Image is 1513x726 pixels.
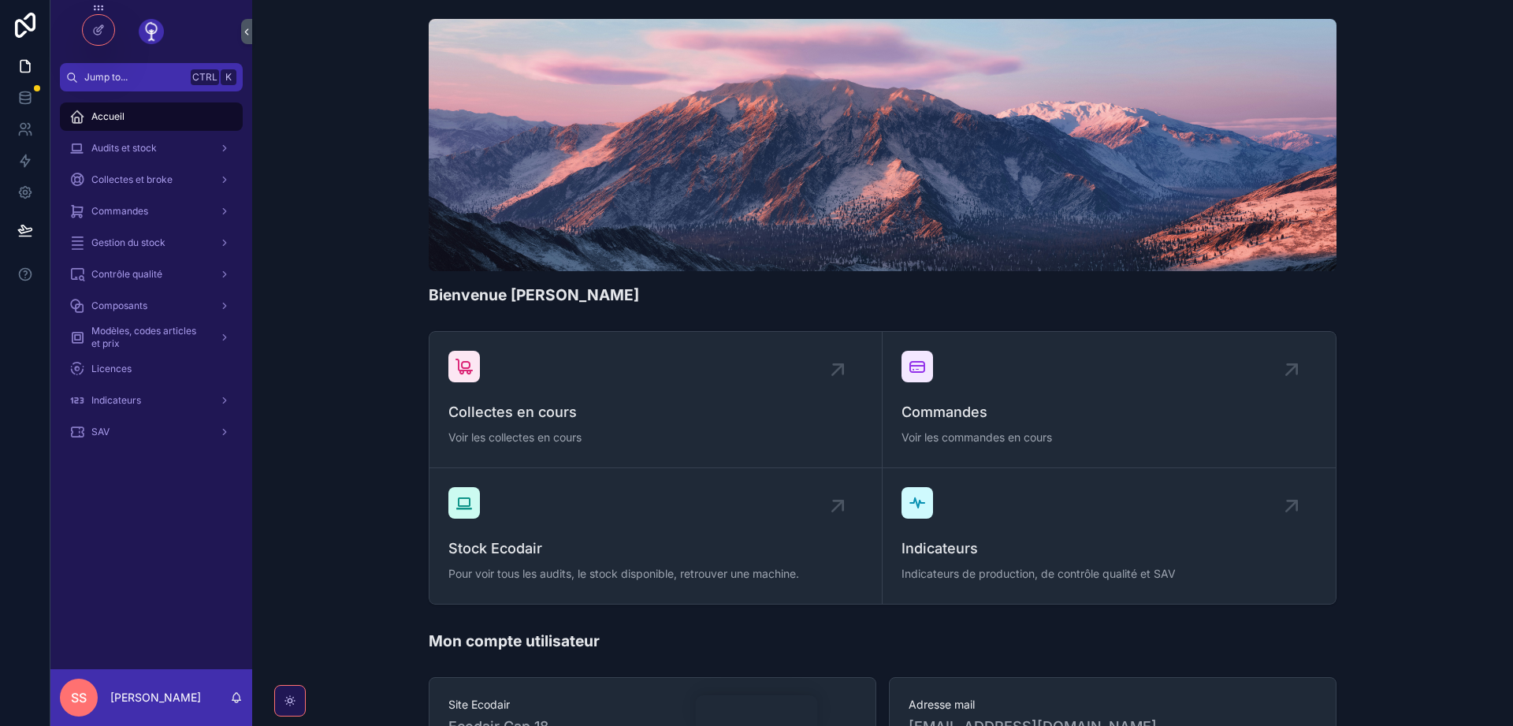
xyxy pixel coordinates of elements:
span: Gestion du stock [91,236,165,249]
a: Accueil [60,102,243,131]
span: Accueil [91,110,125,123]
span: Contrôle qualité [91,268,162,281]
a: SAV [60,418,243,446]
a: Contrôle qualité [60,260,243,289]
h1: Mon compte utilisateur [429,630,600,652]
a: Gestion du stock [60,229,243,257]
span: Collectes en cours [448,401,863,423]
span: Modèles, codes articles et prix [91,325,206,350]
span: Commandes [91,205,148,218]
a: Collectes et broke [60,166,243,194]
span: Indicateurs de production, de contrôle qualité et SAV [901,566,1317,582]
span: Composants [91,300,147,312]
a: Audits et stock [60,134,243,162]
img: App logo [139,19,164,44]
span: SAV [91,426,110,438]
span: Voir les collectes en cours [448,430,863,445]
span: Ctrl [191,69,219,85]
span: Audits et stock [91,142,157,155]
a: Commandes [60,197,243,225]
a: Modèles, codes articles et prix [60,323,243,352]
a: IndicateursIndicateurs de production, de contrôle qualité et SAV [883,468,1336,604]
span: Pour voir tous les audits, le stock disponible, retrouver une machine. [448,566,863,582]
span: Commandes [901,401,1317,423]
span: Voir les commandes en cours [901,430,1317,445]
button: Jump to...CtrlK [60,63,243,91]
span: Licences [91,363,132,375]
a: Stock EcodairPour voir tous les audits, le stock disponible, retrouver une machine. [429,468,883,604]
h1: Bienvenue [PERSON_NAME] [429,284,639,306]
a: Licences [60,355,243,383]
div: scrollable content [50,91,252,467]
span: Site Ecodair [448,697,857,713]
span: SS [71,688,87,707]
span: Adresse mail [909,697,1317,713]
span: Stock Ecodair [448,538,863,560]
a: Composants [60,292,243,320]
a: Collectes en coursVoir les collectes en cours [429,332,883,468]
a: CommandesVoir les commandes en cours [883,332,1336,468]
a: Indicateurs [60,386,243,415]
span: K [222,71,235,84]
span: Jump to... [84,71,184,84]
span: Indicateurs [91,394,141,407]
span: Collectes et broke [91,173,173,186]
span: Indicateurs [901,538,1317,560]
p: [PERSON_NAME] [110,690,201,706]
